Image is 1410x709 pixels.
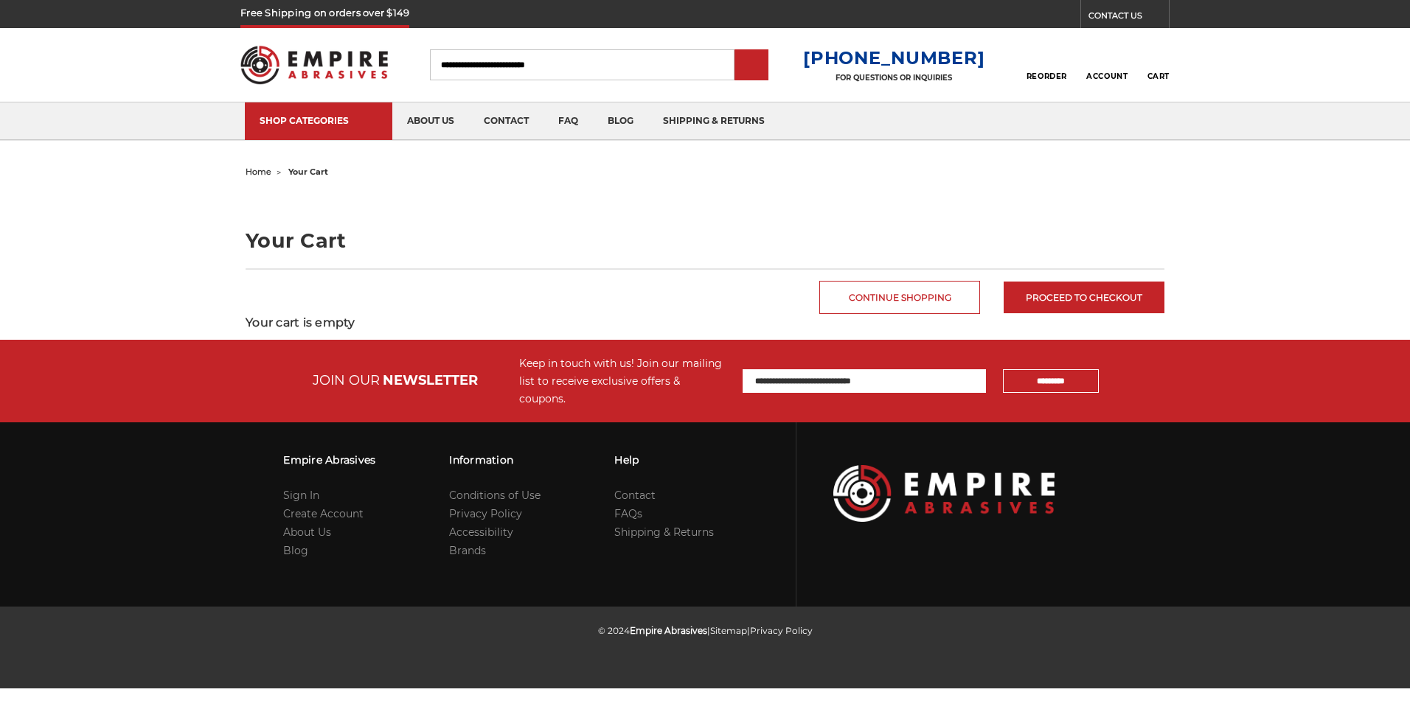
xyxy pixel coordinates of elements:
[246,167,271,177] a: home
[614,525,714,539] a: Shipping & Returns
[449,544,486,557] a: Brands
[283,525,331,539] a: About Us
[1086,71,1128,81] span: Account
[383,372,478,388] span: NEWSLETTER
[519,354,728,408] div: Keep in touch with us! Join our mailing list to receive exclusive offers & coupons.
[1088,7,1169,28] a: CONTACT US
[1027,71,1067,81] span: Reorder
[283,444,375,475] h3: Empire Abrasives
[246,314,1164,332] h3: Your cart is empty
[819,281,980,314] a: Continue Shopping
[710,625,747,636] a: Sitemap
[1147,71,1170,81] span: Cart
[593,102,648,140] a: blog
[392,102,469,140] a: about us
[598,621,813,640] p: © 2024 | |
[288,167,328,177] span: your cart
[283,544,308,557] a: Blog
[1004,282,1164,313] a: Proceed to checkout
[449,507,522,520] a: Privacy Policy
[803,73,984,83] p: FOR QUESTIONS OR INQUIRIES
[614,444,714,475] h3: Help
[449,489,541,502] a: Conditions of Use
[260,115,378,126] div: SHOP CATEGORIES
[648,102,779,140] a: shipping & returns
[737,51,766,80] input: Submit
[246,231,1164,251] h1: Your Cart
[614,489,656,502] a: Contact
[803,47,984,69] a: [PHONE_NUMBER]
[313,372,380,388] span: JOIN OUR
[449,525,513,539] a: Accessibility
[469,102,543,140] a: contact
[283,489,319,502] a: Sign In
[614,507,642,520] a: FAQs
[1027,49,1067,80] a: Reorder
[283,507,364,520] a: Create Account
[833,465,1055,522] img: Empire Abrasives Logo Image
[240,36,388,94] img: Empire Abrasives
[449,444,541,475] h3: Information
[750,625,813,636] a: Privacy Policy
[543,102,593,140] a: faq
[1147,49,1170,81] a: Cart
[630,625,707,636] span: Empire Abrasives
